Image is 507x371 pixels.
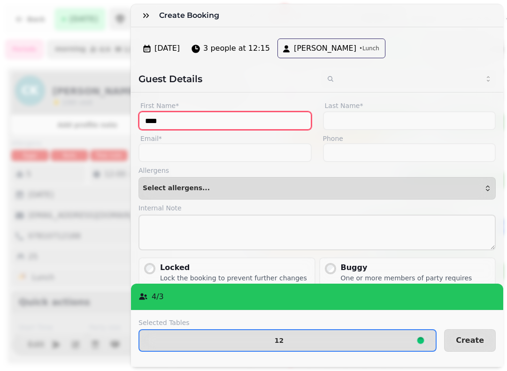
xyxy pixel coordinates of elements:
[138,134,312,143] label: Email*
[341,262,492,273] div: Buggy
[275,337,284,344] p: 12
[138,72,314,85] h2: Guest Details
[154,43,180,54] span: [DATE]
[203,43,270,54] span: 3 people at 12:15
[323,134,496,143] label: Phone
[138,177,496,200] button: Select allergens...
[456,337,484,344] span: Create
[359,45,379,52] span: • Lunch
[138,166,496,175] label: Allergens
[152,291,164,302] p: 4 / 3
[138,329,437,352] button: 12
[159,10,223,21] h3: Create Booking
[323,100,496,111] label: Last Name*
[444,329,496,352] button: Create
[138,318,437,327] label: Selected Tables
[294,43,356,54] span: [PERSON_NAME]
[138,100,312,111] label: First Name*
[138,203,496,213] label: Internal Note
[160,262,311,273] div: Locked
[341,273,492,292] div: One or more members of party requires buggy access
[160,273,311,292] div: Lock the booking to prevent further changes and stop updates
[143,185,210,192] span: Select allergens...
